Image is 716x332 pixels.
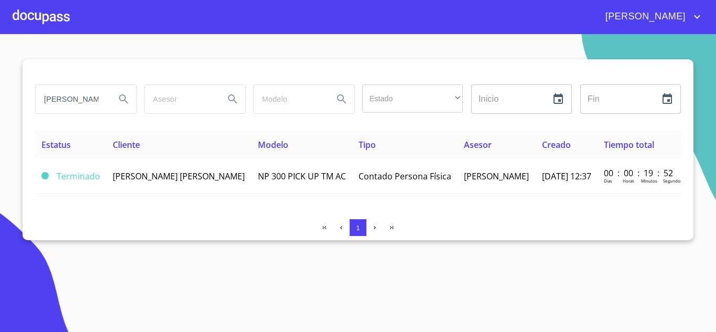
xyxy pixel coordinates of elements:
p: Minutos [641,178,657,184]
button: Search [111,87,136,112]
span: Tipo [359,139,376,151]
p: 00 : 00 : 19 : 52 [604,167,675,179]
span: [PERSON_NAME] [598,8,691,25]
input: search [145,85,216,113]
span: Terminado [57,170,100,182]
p: Horas [623,178,634,184]
button: Search [220,87,245,112]
input: search [254,85,325,113]
span: Modelo [258,139,288,151]
p: Segundos [663,178,682,184]
span: [PERSON_NAME] [PERSON_NAME] [113,170,245,182]
span: Creado [542,139,571,151]
button: account of current user [598,8,703,25]
button: Search [329,87,354,112]
span: Tiempo total [604,139,654,151]
div: ​ [362,84,463,113]
span: Cliente [113,139,140,151]
span: Terminado [41,172,49,179]
span: 1 [356,224,360,232]
span: [PERSON_NAME] [464,170,529,182]
span: [DATE] 12:37 [542,170,591,182]
span: NP 300 PICK UP TM AC [258,170,346,182]
span: Contado Persona Física [359,170,451,182]
span: Asesor [464,139,492,151]
input: search [36,85,107,113]
button: 1 [350,219,366,236]
span: Estatus [41,139,71,151]
p: Dias [604,178,612,184]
